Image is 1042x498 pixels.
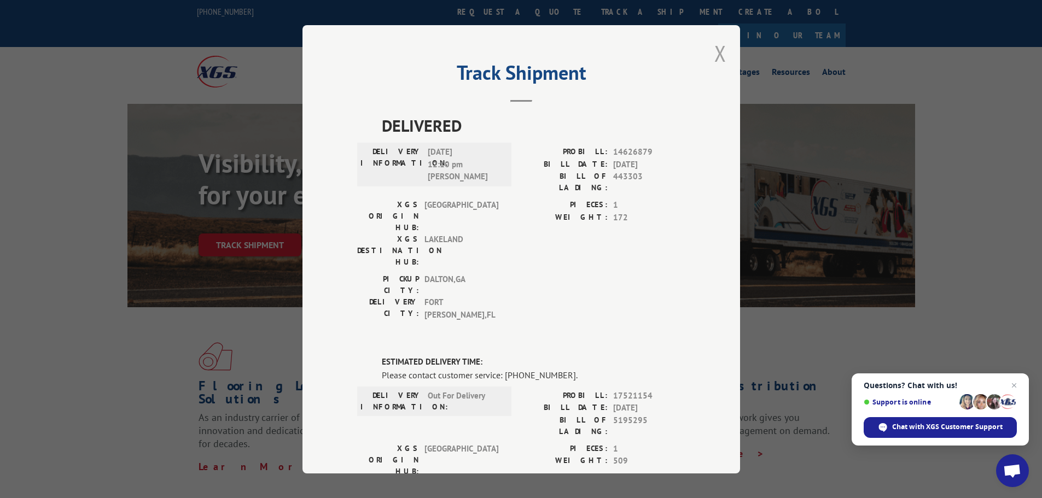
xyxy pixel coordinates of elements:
label: BILL DATE: [521,402,608,414]
span: [GEOGRAPHIC_DATA] [424,442,498,477]
span: DELIVERED [382,113,685,138]
label: PIECES: [521,442,608,455]
span: LAKELAND [424,233,498,268]
span: DALTON , GA [424,273,498,296]
span: 443303 [613,171,685,194]
label: WEIGHT: [521,455,608,467]
label: DELIVERY INFORMATION: [360,389,422,412]
span: Chat with XGS Customer Support [892,422,1003,432]
label: WEIGHT: [521,211,608,224]
span: 14626879 [613,146,685,159]
span: 509 [613,455,685,467]
label: XGS DESTINATION HUB: [357,233,419,268]
span: Out For Delivery [428,389,502,412]
span: [DATE] [613,402,685,414]
label: XGS ORIGIN HUB: [357,442,419,477]
div: Chat with XGS Customer Support [864,417,1017,438]
label: BILL OF LADING: [521,171,608,194]
label: PROBILL: [521,389,608,402]
span: 1 [613,442,685,455]
label: DELIVERY INFORMATION: [360,146,422,183]
span: 17521154 [613,389,685,402]
label: PIECES: [521,199,608,212]
label: PICKUP CITY: [357,273,419,296]
span: 172 [613,211,685,224]
div: Please contact customer service: [PHONE_NUMBER]. [382,368,685,381]
div: Open chat [996,454,1029,487]
span: [DATE] [613,158,685,171]
label: XGS ORIGIN HUB: [357,199,419,233]
h2: Track Shipment [357,65,685,86]
label: DELIVERY CITY: [357,296,419,321]
span: [DATE] 12:10 pm [PERSON_NAME] [428,146,502,183]
span: 1 [613,199,685,212]
label: BILL OF LADING: [521,414,608,437]
label: ESTIMATED DELIVERY TIME: [382,356,685,368]
span: 5195295 [613,414,685,437]
span: Support is online [864,398,956,406]
span: FORT [PERSON_NAME] , FL [424,296,498,321]
button: Close modal [714,39,726,68]
span: Questions? Chat with us! [864,381,1017,390]
label: PROBILL: [521,146,608,159]
span: Close chat [1008,379,1021,392]
span: [GEOGRAPHIC_DATA] [424,199,498,233]
label: BILL DATE: [521,158,608,171]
